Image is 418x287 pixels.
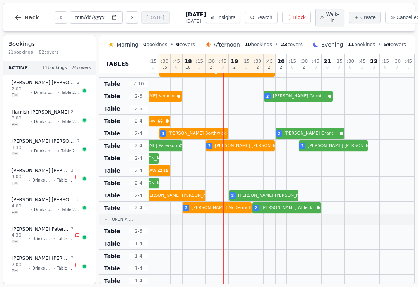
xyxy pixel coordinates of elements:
[176,42,179,47] span: 0
[384,41,406,48] span: covers
[215,143,287,149] span: [PERSON_NAME] [PERSON_NAME]
[77,138,80,145] span: 2
[104,265,120,272] span: Table
[231,193,234,199] span: 2
[104,204,120,212] span: Table
[112,216,133,222] span: Open Ai...
[53,265,55,271] span: •
[256,66,259,69] span: 2
[129,93,148,99] span: 2 - 6
[152,66,154,69] span: 0
[106,60,129,67] span: Tables
[382,59,389,64] span: : 15
[12,255,69,261] span: [PERSON_NAME] [PERSON_NAME]
[12,145,29,157] span: 3:30 PM
[104,252,120,260] span: Table
[104,167,120,175] span: Table
[149,59,157,64] span: : 15
[335,59,343,64] span: : 15
[176,41,195,48] span: covers
[24,15,39,20] span: Back
[291,66,293,69] span: 0
[7,251,93,279] button: [PERSON_NAME] [PERSON_NAME]27:00 PM•Drinks only•Table 213
[71,255,74,262] span: 2
[163,168,168,173] svg: Customer message
[12,115,29,128] span: 3:00 PM
[168,130,226,137] span: [PERSON_NAME] Borthwick
[104,179,120,187] span: Table
[28,177,31,183] span: •
[289,59,296,64] span: : 15
[170,41,173,48] span: •
[71,226,74,233] span: 2
[12,197,75,203] span: [PERSON_NAME] [PERSON_NAME]
[104,92,120,100] span: Table
[293,14,306,21] span: Block
[61,148,80,154] span: Table 208
[255,205,257,211] span: 2
[349,66,351,69] span: 0
[348,41,375,48] span: bookings
[77,197,80,203] span: 3
[8,65,28,71] span: Active
[347,59,354,64] span: : 30
[221,66,224,69] span: 0
[129,205,148,211] span: 2 - 4
[12,262,27,275] span: 7:00 PM
[57,236,74,242] span: Table 209
[396,66,398,69] span: 0
[30,148,33,154] span: •
[129,253,148,259] span: 1 - 4
[34,207,56,213] span: Drinks only
[238,192,310,199] span: [PERSON_NAME] [PERSON_NAME]
[129,155,148,161] span: 2 - 4
[158,119,163,123] svg: Customer message
[104,154,120,162] span: Table
[245,42,251,47] span: 10
[104,192,120,199] span: Table
[145,192,217,199] span: [PERSON_NAME] [PERSON_NAME]
[7,105,93,133] button: Hamish [PERSON_NAME]23:00 PM•Drinks only•Table 209
[186,66,191,69] span: 10
[126,11,138,24] button: Next day
[284,130,338,137] span: [PERSON_NAME] Grant
[245,12,277,23] button: Search
[192,205,252,211] span: [PERSON_NAME] McDermott
[348,42,355,47] span: 11
[7,75,93,103] button: [PERSON_NAME] [PERSON_NAME]22:00 PM•Drinks only•Table 213
[12,168,69,174] span: [PERSON_NAME] [PERSON_NAME]
[308,143,380,149] span: [PERSON_NAME] [PERSON_NAME]
[129,265,148,271] span: 1 - 4
[53,236,55,242] span: •
[129,192,148,199] span: 2 - 4
[141,11,170,24] button: [DATE]
[256,14,272,21] span: Search
[104,117,120,125] span: Table
[12,86,29,99] span: 2:00 PM
[161,59,168,64] span: : 30
[104,105,120,112] span: Table
[198,66,200,69] span: 0
[217,14,235,21] span: Insights
[104,240,120,247] span: Table
[314,66,317,69] span: 0
[175,66,177,69] span: 0
[405,59,412,64] span: : 45
[326,66,329,69] span: 0
[34,90,56,95] span: Drinks only
[349,12,381,23] button: Create
[7,222,93,250] button: [PERSON_NAME] Paterson24:30 PM•Drinks only•Table 209
[143,42,146,47] span: 0
[32,177,51,183] span: Drinks only
[34,148,56,154] span: Drinks only
[360,14,376,21] span: Create
[7,134,93,162] button: [PERSON_NAME] [PERSON_NAME]23:30 PM•Drinks only•Table 208
[162,131,164,137] span: 3
[275,41,278,48] span: •
[8,8,45,27] button: Back
[77,80,80,86] span: 2
[57,148,60,154] span: •
[384,66,386,69] span: 0
[42,65,67,71] span: 11 bookings
[321,41,343,48] span: Evening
